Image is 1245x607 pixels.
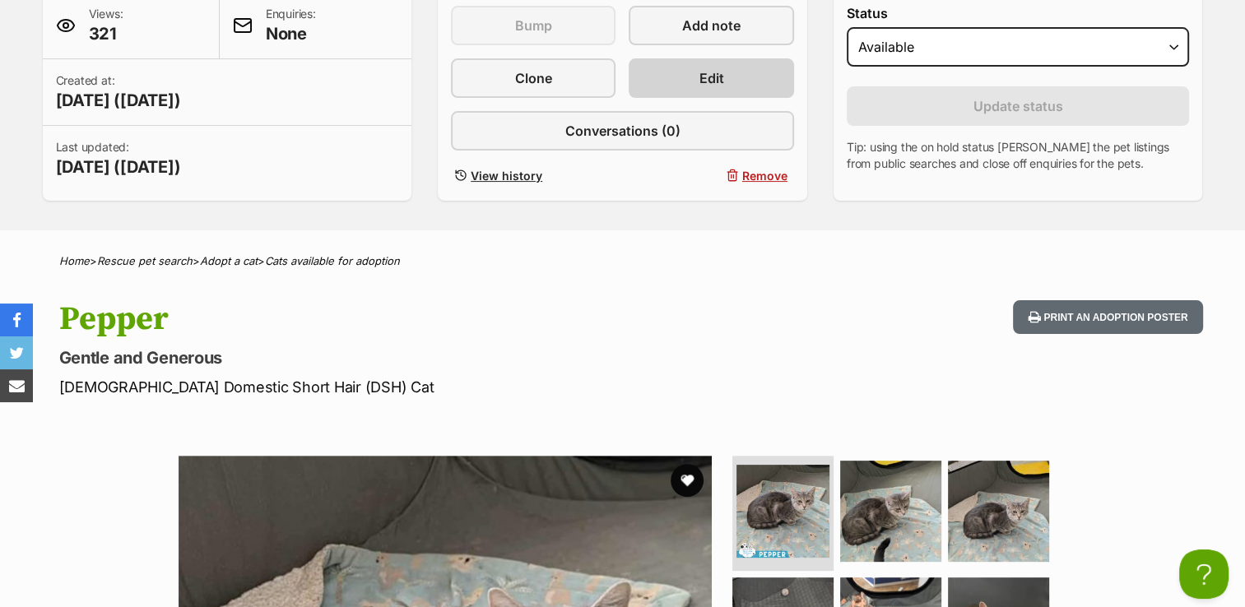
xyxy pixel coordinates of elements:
[56,139,181,178] p: Last updated:
[471,167,542,184] span: View history
[564,121,680,141] span: Conversations (0)
[59,346,755,369] p: Gentle and Generous
[56,89,181,112] span: [DATE] ([DATE])
[847,6,1190,21] label: Status
[629,6,793,45] a: Add note
[699,68,724,88] span: Edit
[948,461,1049,562] img: Photo of Pepper
[671,464,704,497] button: favourite
[266,22,316,45] span: None
[973,96,1063,116] span: Update status
[451,58,616,98] a: Clone
[515,16,552,35] span: Bump
[59,376,755,398] p: [DEMOGRAPHIC_DATA] Domestic Short Hair (DSH) Cat
[736,465,829,558] img: Photo of Pepper
[265,254,400,267] a: Cats available for adoption
[682,16,741,35] span: Add note
[629,58,793,98] a: Edit
[451,111,794,151] a: Conversations (0)
[97,254,193,267] a: Rescue pet search
[840,461,941,562] img: Photo of Pepper
[451,164,616,188] a: View history
[629,164,793,188] button: Remove
[56,155,181,178] span: [DATE] ([DATE])
[89,6,123,45] p: Views:
[515,68,552,88] span: Clone
[59,300,755,338] h1: Pepper
[56,72,181,112] p: Created at:
[59,254,90,267] a: Home
[18,255,1228,267] div: > > >
[266,6,316,45] p: Enquiries:
[200,254,258,267] a: Adopt a cat
[847,86,1190,126] button: Update status
[451,6,616,45] button: Bump
[89,22,123,45] span: 321
[742,167,787,184] span: Remove
[1179,549,1229,599] iframe: Help Scout Beacon - Open
[1013,300,1202,334] button: Print an adoption poster
[847,139,1190,172] p: Tip: using the on hold status [PERSON_NAME] the pet listings from public searches and close off e...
